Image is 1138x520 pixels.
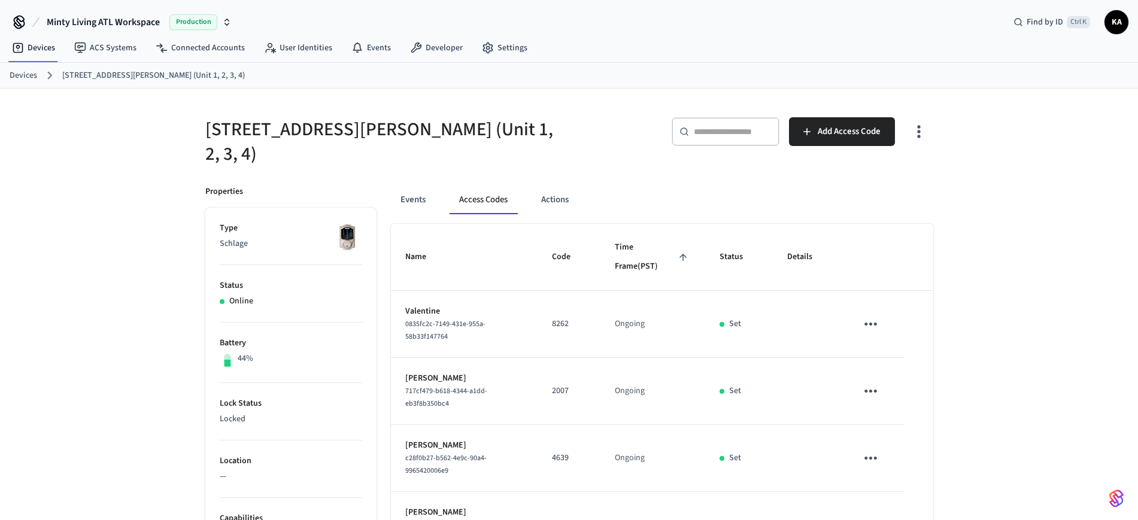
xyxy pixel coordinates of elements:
div: ant example [391,186,933,214]
button: Actions [532,186,578,214]
p: Online [229,295,253,308]
span: c28f0b27-b562-4e9c-90a4-9965420006e9 [405,453,487,476]
span: Code [552,248,586,266]
p: Status [220,279,362,292]
span: Production [169,14,217,30]
span: Time Frame(PST) [615,238,691,276]
p: Properties [205,186,243,198]
span: 0835fc2c-7149-431e-955a-58b33f147764 [405,319,485,342]
span: Name [405,248,442,266]
span: Status [720,248,758,266]
span: KA [1106,11,1127,33]
p: 2007 [552,385,586,397]
a: User Identities [254,37,342,59]
p: [PERSON_NAME] [405,506,523,519]
p: [PERSON_NAME] [405,372,523,385]
span: Find by ID [1027,16,1063,28]
p: — [220,470,362,483]
span: Add Access Code [818,124,881,139]
h5: [STREET_ADDRESS][PERSON_NAME] (Unit 1, 2, 3, 4) [205,117,562,166]
img: SeamLogoGradient.69752ec5.svg [1109,489,1124,508]
span: Ctrl K [1067,16,1090,28]
p: 8262 [552,318,586,330]
p: [PERSON_NAME] [405,439,523,452]
a: ACS Systems [65,37,146,59]
a: Devices [10,69,37,82]
p: Set [729,318,741,330]
p: Schlage [220,238,362,250]
p: Battery [220,337,362,349]
div: Find by IDCtrl K [1004,11,1100,33]
p: Location [220,455,362,467]
button: Add Access Code [789,117,895,146]
p: Valentine [405,305,523,318]
a: Devices [2,37,65,59]
a: Developer [400,37,472,59]
p: Type [220,222,362,235]
span: 717cf479-b618-4344-a1dd-eb3f8b350bc4 [405,386,487,409]
p: 44% [238,352,253,365]
p: 4639 [552,452,586,464]
a: Events [342,37,400,59]
a: Settings [472,37,537,59]
p: Lock Status [220,397,362,410]
a: Connected Accounts [146,37,254,59]
p: Set [729,452,741,464]
span: Details [787,248,828,266]
span: Minty Living ATL Workspace [47,15,160,29]
button: Access Codes [450,186,517,214]
button: KA [1104,10,1128,34]
td: Ongoing [600,425,705,492]
a: [STREET_ADDRESS][PERSON_NAME] (Unit 1, 2, 3, 4) [62,69,245,82]
p: Locked [220,413,362,425]
td: Ongoing [600,358,705,425]
button: Events [391,186,435,214]
p: Set [729,385,741,397]
img: Schlage Sense Smart Deadbolt with Camelot Trim, Front [332,222,362,252]
td: Ongoing [600,291,705,358]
